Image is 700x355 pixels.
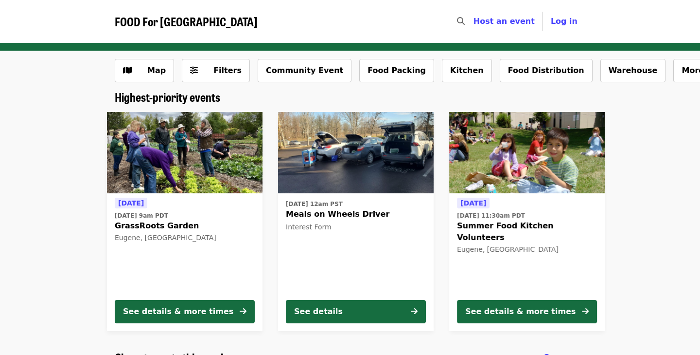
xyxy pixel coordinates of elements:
[442,59,492,82] button: Kitchen
[107,112,262,331] a: See details for "GrassRoots Garden"
[147,66,166,75] span: Map
[460,199,486,207] span: [DATE]
[258,59,351,82] button: Community Event
[123,306,233,318] div: See details & more times
[457,17,465,26] i: search icon
[582,307,589,316] i: arrow-right icon
[294,306,343,318] div: See details
[411,307,418,316] i: arrow-right icon
[107,90,593,104] div: Highest-priority events
[500,59,593,82] button: Food Distribution
[449,112,605,331] a: See details for "Summer Food Kitchen Volunteers"
[115,220,255,232] span: GrassRoots Garden
[457,220,597,243] span: Summer Food Kitchen Volunteers
[286,200,343,208] time: [DATE] 12am PST
[551,17,577,26] span: Log in
[449,112,605,194] img: Summer Food Kitchen Volunteers organized by FOOD For Lane County
[543,12,585,31] button: Log in
[118,199,144,207] span: [DATE]
[115,90,220,104] a: Highest-priority events
[473,17,535,26] a: Host an event
[213,66,242,75] span: Filters
[182,59,250,82] button: Filters (0 selected)
[286,300,426,323] button: See details
[457,211,525,220] time: [DATE] 11:30am PDT
[286,208,426,220] span: Meals on Wheels Driver
[465,306,576,318] div: See details & more times
[115,234,255,242] div: Eugene, [GEOGRAPHIC_DATA]
[115,13,258,30] span: FOOD For [GEOGRAPHIC_DATA]
[278,112,434,331] a: See details for "Meals on Wheels Driver"
[107,112,262,194] img: GrassRoots Garden organized by FOOD For Lane County
[471,10,478,33] input: Search
[115,15,258,29] a: FOOD For [GEOGRAPHIC_DATA]
[359,59,434,82] button: Food Packing
[286,223,332,231] span: Interest Form
[457,300,597,323] button: See details & more times
[240,307,246,316] i: arrow-right icon
[190,66,198,75] i: sliders-h icon
[115,88,220,105] span: Highest-priority events
[115,300,255,323] button: See details & more times
[457,245,597,254] div: Eugene, [GEOGRAPHIC_DATA]
[115,59,174,82] button: Show map view
[123,66,132,75] i: map icon
[278,112,434,194] img: Meals on Wheels Driver organized by FOOD For Lane County
[600,59,666,82] button: Warehouse
[115,211,168,220] time: [DATE] 9am PDT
